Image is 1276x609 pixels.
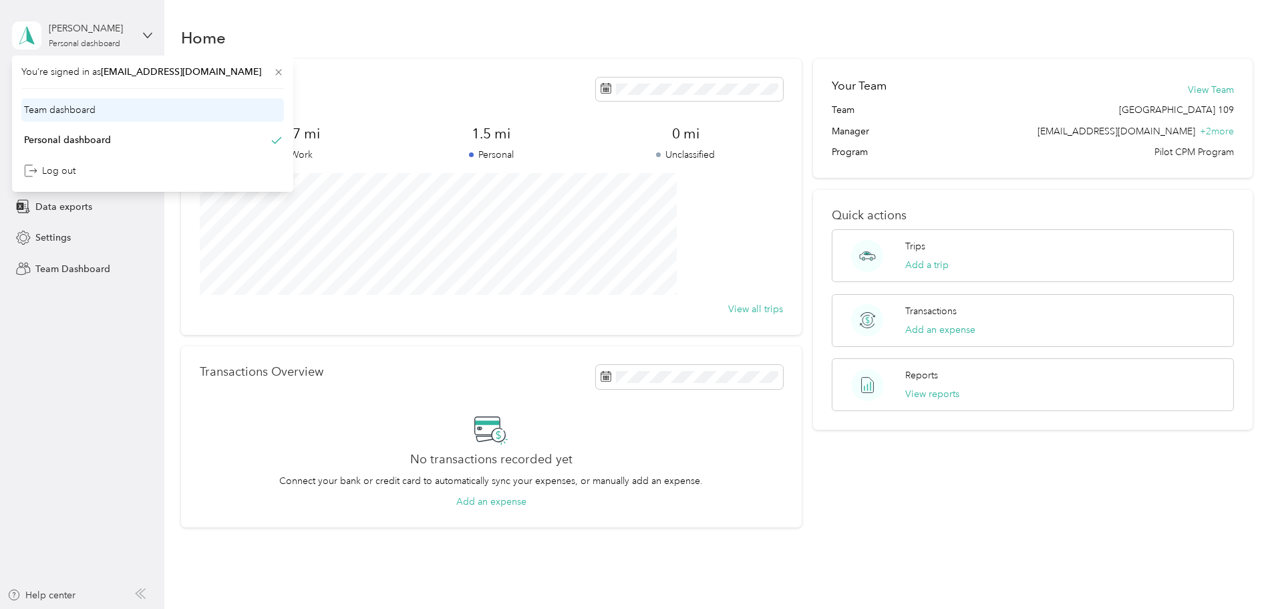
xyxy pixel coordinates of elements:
[410,453,573,467] h2: No transactions recorded yet
[49,21,132,35] div: [PERSON_NAME]
[589,148,783,162] p: Unclassified
[832,124,869,138] span: Manager
[101,66,261,78] span: [EMAIL_ADDRESS][DOMAIN_NAME]
[905,258,949,272] button: Add a trip
[905,239,925,253] p: Trips
[35,262,110,276] span: Team Dashboard
[394,148,589,162] p: Personal
[832,209,1234,223] p: Quick actions
[181,31,226,45] h1: Home
[905,323,975,337] button: Add an expense
[200,148,394,162] p: Work
[905,368,938,382] p: Reports
[456,495,526,509] button: Add an expense
[832,145,868,159] span: Program
[1201,534,1276,609] iframe: Everlance-gr Chat Button Frame
[7,588,75,602] button: Help center
[832,78,887,94] h2: Your Team
[200,365,323,379] p: Transactions Overview
[35,200,92,214] span: Data exports
[200,124,394,143] span: 95.7 mi
[35,231,71,245] span: Settings
[24,103,96,117] div: Team dashboard
[1200,126,1234,137] span: + 2 more
[24,164,75,178] div: Log out
[1038,126,1195,137] span: [EMAIL_ADDRESS][DOMAIN_NAME]
[832,103,854,117] span: Team
[24,133,111,147] div: Personal dashboard
[589,124,783,143] span: 0 mi
[905,304,957,318] p: Transactions
[21,65,284,79] span: You’re signed in as
[728,302,783,316] button: View all trips
[1119,103,1234,117] span: [GEOGRAPHIC_DATA] 109
[1154,145,1234,159] span: Pilot CPM Program
[1188,83,1234,97] button: View Team
[394,124,589,143] span: 1.5 mi
[905,387,959,401] button: View reports
[49,40,120,48] div: Personal dashboard
[279,474,703,488] p: Connect your bank or credit card to automatically sync your expenses, or manually add an expense.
